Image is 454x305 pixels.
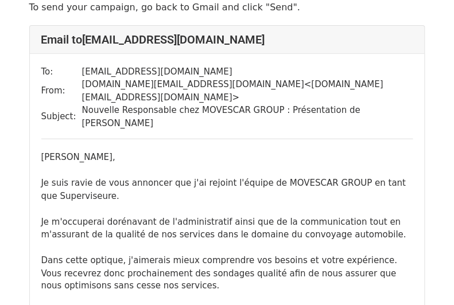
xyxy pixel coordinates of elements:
td: From: [41,78,82,104]
td: Nouvelle Responsable chez MOVESCAR GROUP : Présentation de [PERSON_NAME] [82,104,413,130]
iframe: Chat Widget [397,250,454,305]
div: Je suis ravie de vous annoncer que j'ai rejoint l'équipe de MOVESCAR GROUP en tant que Superviseure. [41,177,413,202]
td: [DOMAIN_NAME][EMAIL_ADDRESS][DOMAIN_NAME] < [DOMAIN_NAME][EMAIL_ADDRESS][DOMAIN_NAME] > [82,78,413,104]
div: [PERSON_NAME], [41,151,413,164]
p: To send your campaign, go back to Gmail and click "Send". [29,1,425,13]
td: [EMAIL_ADDRESS][DOMAIN_NAME] [82,65,413,79]
div: Je m'occuperai dorénavant de l'administratif ainsi que de la communication tout en m'assurant de ... [41,216,413,241]
h4: Email to [EMAIL_ADDRESS][DOMAIN_NAME] [41,33,413,46]
td: To: [41,65,82,79]
div: Dans cette optique, j'aimerais mieux comprendre vos besoins et votre expérience. Vous recevrez do... [41,254,413,293]
td: Subject: [41,104,82,130]
div: Widget de chat [397,250,454,305]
